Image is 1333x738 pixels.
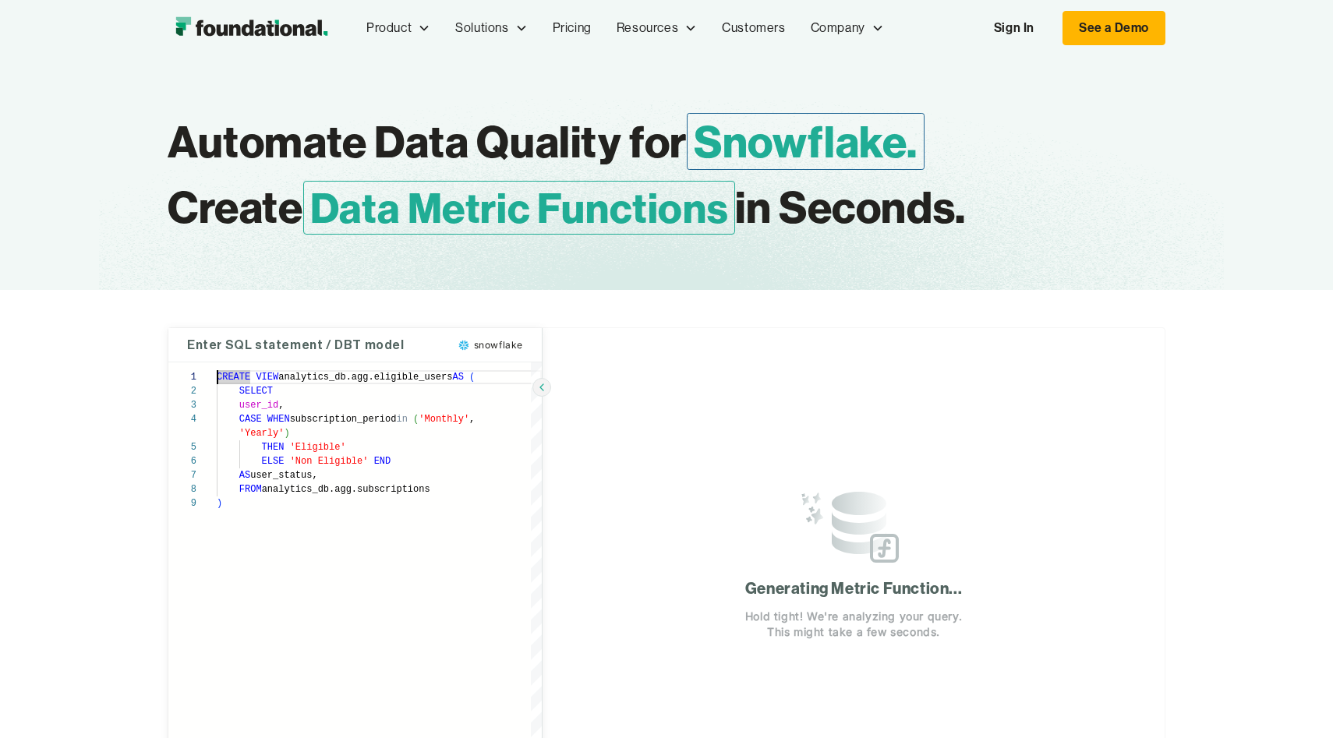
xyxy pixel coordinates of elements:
h4: Enter SQL statement / DBT model [187,341,405,350]
span: END [374,456,391,467]
span: 'Non Eligible' [290,456,369,467]
span: CASE [239,414,262,425]
a: Pricing [540,2,604,54]
div: 1 [168,370,196,384]
span: WHEN [267,414,290,425]
span: 'Yearly' [239,428,285,439]
div: 6 [168,454,196,468]
div: Company [811,18,865,38]
span: CREATE [217,372,250,383]
span: , [469,414,475,425]
div: 4 [168,412,196,426]
span: 'Eligible' [290,442,346,453]
span: Data Metric Functions [303,181,736,235]
span: THEN [262,442,285,453]
p: Hold tight! We're analyzing your query. This might take a few seconds. [745,609,962,640]
span: snowflake [458,339,523,351]
div: Resources [617,18,678,38]
div: Product [354,2,443,54]
div: Company [798,2,896,54]
span: , [278,400,284,411]
h1: Automate Data Quality for Create in Seconds. [168,109,1020,240]
span: AS [239,470,250,481]
span: in [396,414,407,425]
span: FROM [239,484,262,495]
span: ( [469,372,475,383]
a: Sign In [978,12,1050,44]
div: Product [366,18,412,38]
span: analytics_db.agg.eligible_users [278,372,452,383]
img: Foundational Logo [168,12,335,44]
a: home [168,12,335,44]
span: subscription_period [290,414,397,425]
span: analytics_db.agg.subscriptions [262,484,430,495]
div: 7 [168,468,196,482]
span: ) [284,428,289,439]
div: Resources [604,2,709,54]
div: 2 [168,384,196,398]
a: See a Demo [1063,11,1165,45]
div: Solutions [455,18,508,38]
span: SELECT [239,386,273,397]
span: VIEW [256,372,278,383]
span: AS [452,372,463,383]
span: user_status, [250,470,317,481]
a: Customers [709,2,797,54]
button: Hide SQL query editor [532,378,551,397]
span: Snowflake. [687,113,925,170]
div: 9 [168,496,196,510]
div: 3 [168,398,196,412]
span: user_id [239,400,278,411]
div: Solutions [443,2,539,54]
span: ( [413,414,419,425]
span: ) [217,498,222,509]
h1: Generating Metric Function... [745,577,962,599]
span: ELSE [262,456,285,467]
span: 'Monthly' [419,414,469,425]
div: 5 [168,440,196,454]
div: 8 [168,482,196,496]
iframe: Chat Widget [1255,663,1333,738]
